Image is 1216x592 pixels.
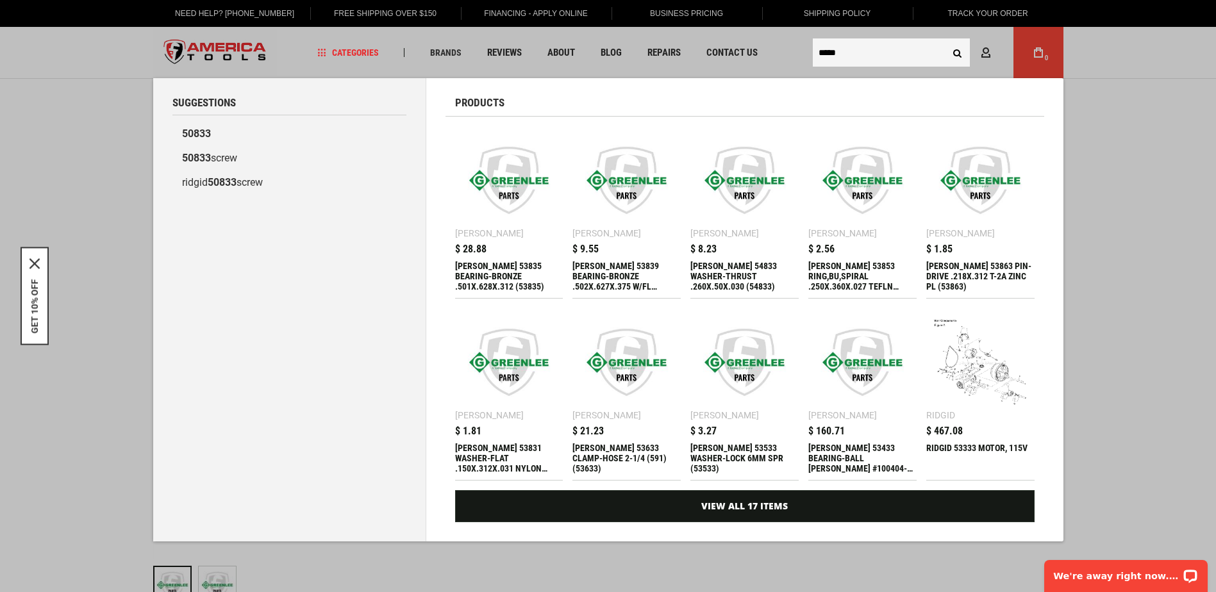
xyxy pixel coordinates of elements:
img: Greenlee 53863 PIN-DRIVE .218X.312 T-2A ZINC PL (53863) [933,133,1028,228]
a: View All 17 Items [455,490,1035,522]
button: Close [29,259,40,269]
div: Greenlee 53831 WASHER-FLAT .150X.312X.031 NYLON (53831) [455,443,563,473]
a: RIDGID 53333 MOTOR, 115V Ridgid $ 467.08 RIDGID 53333 MOTOR, 115V [926,308,1035,480]
div: Greenlee 53433 BEARING-BALL WELLS #100404-1 (1399) (53433) [808,443,917,473]
span: $ 2.56 [808,244,835,254]
img: Greenlee 53533 WASHER-LOCK 6MM SPR (53533) [697,315,792,410]
div: Greenlee 53863 PIN-DRIVE .218X.312 T-2A ZINC PL (53863) [926,261,1035,292]
div: Greenlee 53633 CLAMP-HOSE 2-1/4 (591) (53633) [572,443,681,473]
svg: close icon [29,259,40,269]
div: [PERSON_NAME] [455,229,524,238]
div: [PERSON_NAME] [690,229,759,238]
a: Greenlee 53839 BEARING-BRONZE .502X.627X.375 W/FL (53839) [PERSON_NAME] $ 9.55 [PERSON_NAME] 5383... [572,126,681,298]
span: $ 28.88 [455,244,487,254]
div: Ridgid [926,411,955,420]
div: [PERSON_NAME] [572,229,641,238]
img: Greenlee 53853 RING,BU,SPIRAL .250X.360X.027 TEFLN (53853) [815,133,910,228]
div: [PERSON_NAME] [455,411,524,420]
b: 50833 [182,152,211,164]
img: Greenlee 53839 BEARING-BRONZE .502X.627X.375 W/FL (53839) [579,133,674,228]
a: Categories [312,44,385,62]
a: Greenlee 54833 WASHER-THRUST .260X.50X.030 (54833) [PERSON_NAME] $ 8.23 [PERSON_NAME] 54833 WASHE... [690,126,799,298]
span: $ 1.85 [926,244,953,254]
div: [PERSON_NAME] [572,411,641,420]
div: Greenlee 53835 BEARING-BRONZE .501X.628X.312 (53835) [455,261,563,292]
span: $ 467.08 [926,426,963,436]
span: $ 3.27 [690,426,717,436]
iframe: LiveChat chat widget [1036,552,1216,592]
div: Greenlee 53533 WASHER-LOCK 6MM SPR (53533) [690,443,799,473]
a: Greenlee 53633 CLAMP-HOSE 2-1/4 (591) (53633) [PERSON_NAME] $ 21.23 [PERSON_NAME] 53633 CLAMP-HOS... [572,308,681,480]
a: Greenlee 53853 RING,BU,SPIRAL .250X.360X.027 TEFLN (53853) [PERSON_NAME] $ 2.56 [PERSON_NAME] 538... [808,126,917,298]
div: Greenlee 54833 WASHER-THRUST .260X.50X.030 (54833) [690,261,799,292]
span: Products [455,97,504,108]
span: $ 160.71 [808,426,845,436]
a: Brands [424,44,467,62]
img: Greenlee 53433 BEARING-BALL WELLS #100404-1 (1399) (53433) [815,315,910,410]
span: $ 21.23 [572,426,604,436]
div: [PERSON_NAME] [690,411,759,420]
a: 50833 [172,122,406,146]
div: [PERSON_NAME] [808,411,877,420]
img: Greenlee 54833 WASHER-THRUST .260X.50X.030 (54833) [697,133,792,228]
a: Greenlee 53433 BEARING-BALL WELLS #100404-1 (1399) (53433) [PERSON_NAME] $ 160.71 [PERSON_NAME] 5... [808,308,917,480]
div: Greenlee 53853 RING,BU,SPIRAL .250X.360X.027 TEFLN (53853) [808,261,917,292]
div: [PERSON_NAME] [926,229,995,238]
img: Greenlee 53633 CLAMP-HOSE 2-1/4 (591) (53633) [579,315,674,410]
span: Categories [317,48,379,57]
span: $ 1.81 [455,426,481,436]
a: 50833screw [172,146,406,170]
img: RIDGID 53333 MOTOR, 115V [933,315,1028,410]
span: Suggestions [172,97,236,108]
div: RIDGID 53333 MOTOR, 115V [926,443,1035,473]
a: Greenlee 53533 WASHER-LOCK 6MM SPR (53533) [PERSON_NAME] $ 3.27 [PERSON_NAME] 53533 WASHER-LOCK 6... [690,308,799,480]
a: ridgid50833screw [172,170,406,195]
div: [PERSON_NAME] [808,229,877,238]
div: Greenlee 53839 BEARING-BRONZE .502X.627X.375 W/FL (53839) [572,261,681,292]
a: Greenlee 53835 BEARING-BRONZE .501X.628X.312 (53835) [PERSON_NAME] $ 28.88 [PERSON_NAME] 53835 BE... [455,126,563,298]
span: $ 8.23 [690,244,717,254]
button: GET 10% OFF [29,279,40,334]
a: Greenlee 53863 PIN-DRIVE .218X.312 T-2A ZINC PL (53863) [PERSON_NAME] $ 1.85 [PERSON_NAME] 53863 ... [926,126,1035,298]
span: Brands [430,48,462,57]
button: Search [945,40,970,65]
b: 50833 [208,176,237,188]
a: Greenlee 53831 WASHER-FLAT .150X.312X.031 NYLON (53831) [PERSON_NAME] $ 1.81 [PERSON_NAME] 53831 ... [455,308,563,480]
b: 50833 [182,127,211,140]
span: $ 9.55 [572,244,599,254]
img: Greenlee 53835 BEARING-BRONZE .501X.628X.312 (53835) [462,133,557,228]
img: Greenlee 53831 WASHER-FLAT .150X.312X.031 NYLON (53831) [462,315,557,410]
